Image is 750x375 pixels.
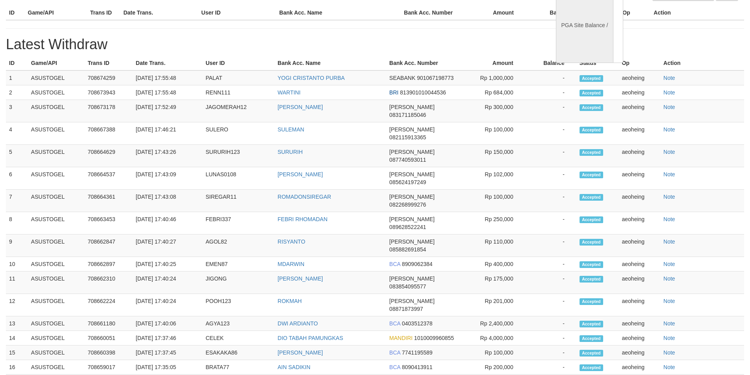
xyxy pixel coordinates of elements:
[619,316,660,331] td: aeoheing
[389,89,398,96] span: BRI
[525,167,576,190] td: -
[6,294,28,316] td: 12
[663,320,675,327] a: Note
[6,316,28,331] td: 13
[389,179,426,185] span: 085624197249
[6,345,28,360] td: 15
[663,194,675,200] a: Note
[202,360,274,375] td: BRATA77
[278,75,345,81] a: YOGI CRISTANTO PURBA
[133,360,202,375] td: [DATE] 17:35:05
[87,6,120,20] th: Trans ID
[85,316,133,331] td: 708661180
[28,257,85,272] td: ASUSTOGEL
[28,235,85,257] td: ASUSTOGEL
[6,190,28,212] td: 7
[460,85,525,100] td: Rp 684,000
[525,145,576,167] td: -
[202,212,274,235] td: FEBRI337
[460,360,525,375] td: Rp 200,000
[389,320,400,327] span: BCA
[85,272,133,294] td: 708662310
[460,294,525,316] td: Rp 201,000
[402,364,433,370] span: 8090413911
[28,167,85,190] td: ASUSTOGEL
[274,56,386,70] th: Bank Acc. Name
[580,261,603,268] span: Accepted
[619,85,660,100] td: aeoheing
[28,272,85,294] td: ASUSTOGEL
[580,127,603,133] span: Accepted
[460,167,525,190] td: Rp 102,000
[85,56,133,70] th: Trans ID
[460,235,525,257] td: Rp 110,000
[526,6,583,20] th: Balance
[85,100,133,122] td: 708673178
[389,104,435,110] span: [PERSON_NAME]
[525,190,576,212] td: -
[133,85,202,100] td: [DATE] 17:55:48
[460,257,525,272] td: Rp 400,000
[6,85,28,100] td: 2
[580,149,603,156] span: Accepted
[202,56,274,70] th: User ID
[28,345,85,360] td: ASUSTOGEL
[619,190,660,212] td: aeoheing
[460,100,525,122] td: Rp 300,000
[580,216,603,223] span: Accepted
[133,345,202,360] td: [DATE] 17:37:45
[133,235,202,257] td: [DATE] 17:40:27
[6,257,28,272] td: 10
[389,246,426,253] span: 085882691854
[619,272,660,294] td: aeoheing
[525,70,576,85] td: -
[619,6,650,20] th: Op
[85,212,133,235] td: 708663453
[663,364,675,370] a: Note
[278,171,323,177] a: [PERSON_NAME]
[278,149,303,155] a: SURURIH
[202,316,274,331] td: AGYA123
[6,100,28,122] td: 3
[580,75,603,82] span: Accepted
[402,349,433,356] span: 7741195589
[525,272,576,294] td: -
[389,112,426,118] span: 083171185046
[663,261,675,267] a: Note
[389,75,415,81] span: SEABANK
[576,56,619,70] th: Status
[6,145,28,167] td: 5
[619,167,660,190] td: aeoheing
[28,331,85,345] td: ASUSTOGEL
[202,235,274,257] td: AGOL82
[619,70,660,85] td: aeoheing
[85,294,133,316] td: 708662224
[85,345,133,360] td: 708660398
[85,360,133,375] td: 708659017
[133,167,202,190] td: [DATE] 17:43:09
[278,238,305,245] a: RISYANTO
[389,171,435,177] span: [PERSON_NAME]
[85,190,133,212] td: 708664361
[389,364,400,370] span: BCA
[619,294,660,316] td: aeoheing
[278,298,302,304] a: ROKMAH
[619,122,660,145] td: aeoheing
[85,167,133,190] td: 708664537
[525,345,576,360] td: -
[202,257,274,272] td: EMEN87
[28,70,85,85] td: ASUSTOGEL
[663,275,675,282] a: Note
[389,349,400,356] span: BCA
[28,212,85,235] td: ASUSTOGEL
[85,70,133,85] td: 708674259
[663,149,675,155] a: Note
[389,238,435,245] span: [PERSON_NAME]
[663,216,675,222] a: Note
[278,104,323,110] a: [PERSON_NAME]
[660,56,744,70] th: Action
[580,321,603,327] span: Accepted
[85,235,133,257] td: 708662847
[389,194,435,200] span: [PERSON_NAME]
[401,6,463,20] th: Bank Acc. Number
